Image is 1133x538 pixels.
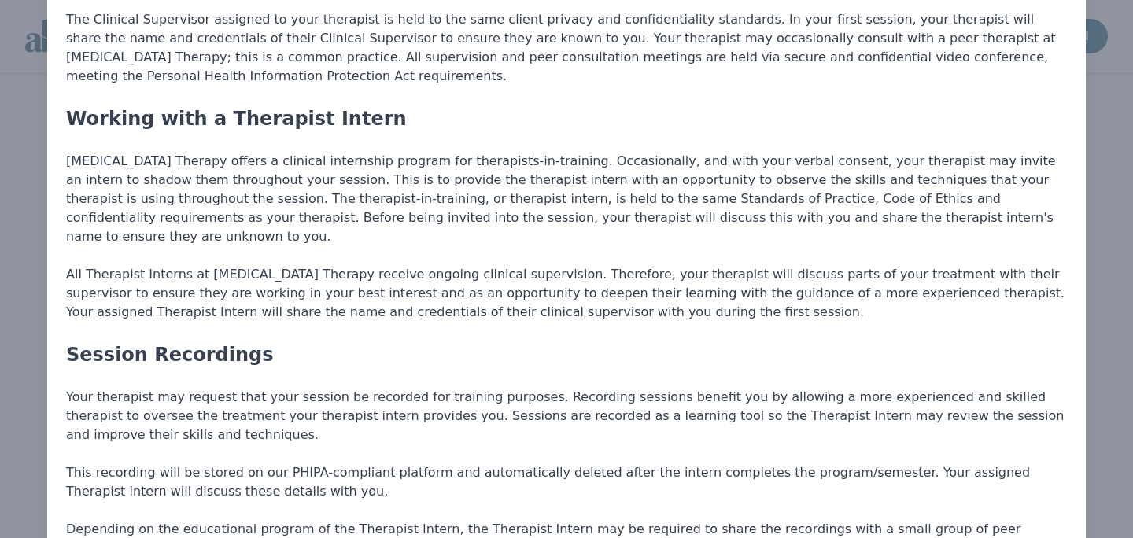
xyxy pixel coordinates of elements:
[66,10,1067,86] p: The Clinical Supervisor assigned to your therapist is held to the same client privacy and confide...
[66,341,1067,369] h5: Session Recordings
[66,152,1067,246] p: [MEDICAL_DATA] Therapy offers a clinical internship program for therapists-in-training. Occasiona...
[66,463,1067,501] p: This recording will be stored on our PHIPA-compliant platform and automatically deleted after the...
[66,105,1067,133] h5: Working with a Therapist Intern
[66,265,1067,322] p: All Therapist Interns at [MEDICAL_DATA] Therapy receive ongoing clinical supervision. Therefore, ...
[66,388,1067,444] p: Your therapist may request that your session be recorded for training purposes. Recording session...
